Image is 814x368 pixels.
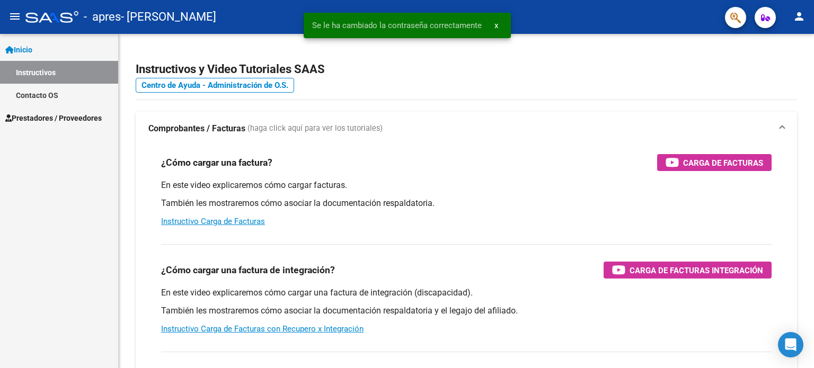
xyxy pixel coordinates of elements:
a: Instructivo Carga de Facturas [161,217,265,226]
button: Carga de Facturas Integración [604,262,772,279]
div: Open Intercom Messenger [778,332,803,357]
span: Inicio [5,44,32,56]
h3: ¿Cómo cargar una factura? [161,155,272,170]
strong: Comprobantes / Facturas [148,123,245,134]
span: (haga click aquí para ver los tutoriales) [247,123,383,134]
mat-icon: menu [8,10,21,23]
p: En este video explicaremos cómo cargar una factura de integración (discapacidad). [161,287,772,299]
button: Carga de Facturas [657,154,772,171]
p: También les mostraremos cómo asociar la documentación respaldatoria. [161,198,772,209]
span: x [494,21,498,30]
span: Carga de Facturas Integración [630,264,763,277]
h2: Instructivos y Video Tutoriales SAAS [136,59,797,79]
p: En este video explicaremos cómo cargar facturas. [161,179,772,191]
span: Prestadores / Proveedores [5,112,102,124]
mat-expansion-panel-header: Comprobantes / Facturas (haga click aquí para ver los tutoriales) [136,112,797,146]
button: x [486,16,507,35]
p: También les mostraremos cómo asociar la documentación respaldatoria y el legajo del afiliado. [161,305,772,317]
a: Instructivo Carga de Facturas con Recupero x Integración [161,324,364,334]
span: - [PERSON_NAME] [121,5,216,29]
span: - apres [84,5,121,29]
h3: ¿Cómo cargar una factura de integración? [161,263,335,277]
a: Centro de Ayuda - Administración de O.S. [136,78,294,93]
mat-icon: person [793,10,806,23]
span: Carga de Facturas [683,156,763,169]
span: Se le ha cambiado la contraseña correctamente [312,20,482,31]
